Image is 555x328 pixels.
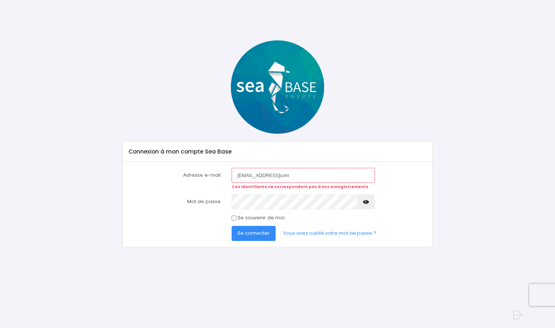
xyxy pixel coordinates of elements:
div: Connexion à mon compte Sea Base [123,141,432,162]
label: Se souvenir de moi [237,214,284,221]
label: Mot de passe [123,194,226,209]
span: Se connecter [237,230,270,237]
label: Adresse e-mail [123,168,226,190]
a: Vous avez oublié votre mot de passe ? [277,226,382,241]
strong: Ces identifiants ne correspondent pas à nos enregistrements [232,184,369,190]
button: Se connecter [232,226,276,241]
